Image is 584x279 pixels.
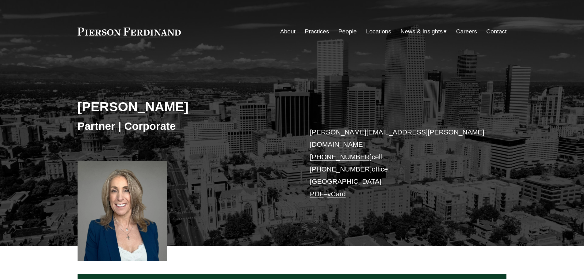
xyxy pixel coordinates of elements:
a: folder dropdown [401,26,447,37]
p: cell office [GEOGRAPHIC_DATA] – [310,126,489,200]
a: Locations [366,26,391,37]
a: [PHONE_NUMBER] [310,153,372,161]
a: [PHONE_NUMBER] [310,165,372,173]
a: PDF [310,190,324,198]
a: Practices [305,26,329,37]
h3: Partner | Corporate [78,119,292,133]
h2: [PERSON_NAME] [78,99,292,115]
a: [PERSON_NAME][EMAIL_ADDRESS][PERSON_NAME][DOMAIN_NAME] [310,128,484,148]
a: People [338,26,357,37]
a: About [280,26,296,37]
a: Contact [486,26,506,37]
span: News & Insights [401,26,443,37]
a: vCard [327,190,346,198]
a: Careers [456,26,477,37]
